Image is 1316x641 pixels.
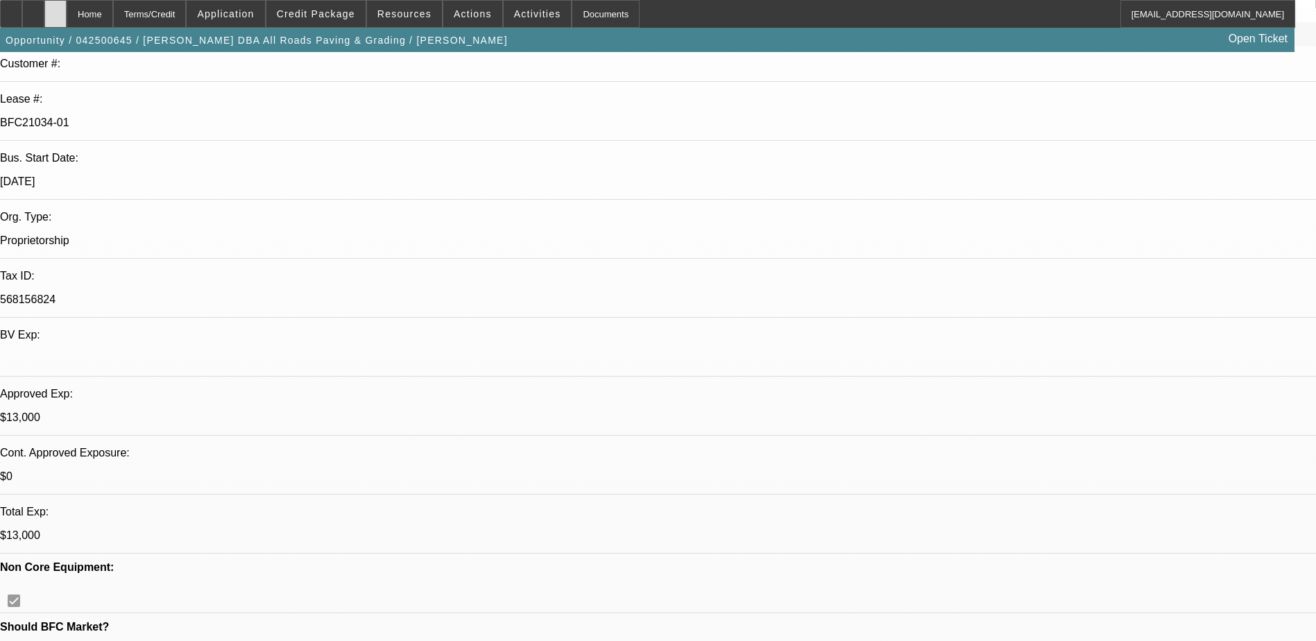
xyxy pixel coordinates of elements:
[377,8,431,19] span: Resources
[514,8,561,19] span: Activities
[454,8,492,19] span: Actions
[1223,27,1293,51] a: Open Ticket
[187,1,264,27] button: Application
[6,35,508,46] span: Opportunity / 042500645 / [PERSON_NAME] DBA All Roads Paving & Grading / [PERSON_NAME]
[266,1,366,27] button: Credit Package
[277,8,355,19] span: Credit Package
[443,1,502,27] button: Actions
[197,8,254,19] span: Application
[367,1,442,27] button: Resources
[504,1,572,27] button: Activities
